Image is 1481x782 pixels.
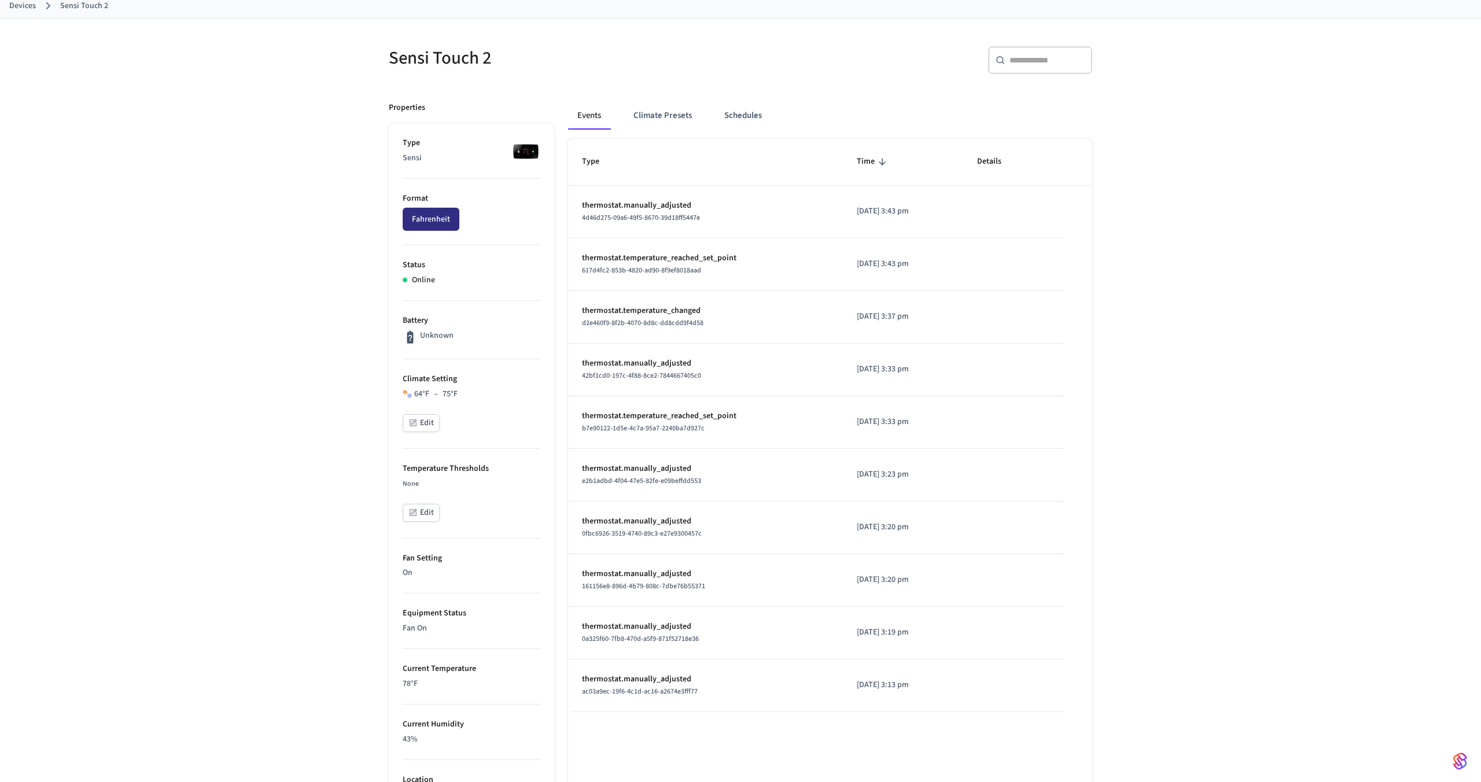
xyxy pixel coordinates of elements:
[403,315,540,327] p: Battery
[568,139,1092,711] table: sticky table
[857,521,949,533] p: [DATE] 3:20 pm
[403,463,540,475] p: Temperature Thresholds
[403,414,440,432] button: Edit
[568,102,610,130] button: Events
[403,208,459,231] button: Fahrenheit
[857,153,890,171] span: Time
[582,568,829,580] p: thermostat.manually_adjusted
[582,357,829,370] p: thermostat.manually_adjusted
[389,102,425,114] p: Properties
[715,102,771,130] button: Schedules
[403,622,540,635] p: Fan On
[403,389,412,399] img: Heat Cool
[403,567,540,579] p: On
[857,574,949,586] p: [DATE] 3:20 pm
[582,529,702,538] span: 0fbc6926-3519-4740-89c3-e27e9300457c
[582,371,701,381] span: 42bf1cd0-197c-4f88-8ce2-7844667405c0
[403,733,540,746] p: 43%
[582,687,698,696] span: ac03a9ec-19f6-4c1d-ac16-a2674e3fff77
[403,607,540,619] p: Equipment Status
[857,416,949,428] p: [DATE] 3:33 pm
[857,363,949,375] p: [DATE] 3:33 pm
[420,330,454,342] p: Unknown
[977,153,1016,171] span: Details
[434,388,438,400] span: –
[857,258,949,270] p: [DATE] 3:43 pm
[857,205,949,217] p: [DATE] 3:43 pm
[403,718,540,731] p: Current Humidity
[403,373,540,385] p: Climate Setting
[582,423,705,433] span: b7e90122-1d5e-4c7a-95a7-2240ba7d927c
[582,621,829,633] p: thermostat.manually_adjusted
[403,152,540,164] p: Sensi
[582,410,829,422] p: thermostat.temperature_reached_set_point
[403,259,540,271] p: Status
[511,137,540,166] img: Sensi Touch 2 Smart Thermostat (Black)
[403,137,540,149] p: Type
[582,581,705,591] span: 161156e8-896d-4b79-808c-7dbe76b55371
[582,305,829,317] p: thermostat.temperature_changed
[403,479,419,489] span: None
[1453,752,1467,770] img: SeamLogoGradient.69752ec5.svg
[857,679,949,691] p: [DATE] 3:13 pm
[582,476,701,486] span: e2b1adbd-4f04-47e5-82fe-e09beffdd553
[389,46,734,70] h5: Sensi Touch 2
[403,678,540,690] p: 78 °F
[582,200,829,212] p: thermostat.manually_adjusted
[857,469,949,481] p: [DATE] 3:23 pm
[582,673,829,685] p: thermostat.manually_adjusted
[403,552,540,565] p: Fan Setting
[403,504,440,522] button: Edit
[403,663,540,675] p: Current Temperature
[582,265,701,275] span: 617d4fc2-853b-4820-ad90-8f9ef8018aad
[582,252,829,264] p: thermostat.temperature_reached_set_point
[582,634,699,644] span: 0a325f60-7fb8-470d-a5f9-871f52718e36
[414,388,458,400] div: 64 °F 75 °F
[624,102,701,130] button: Climate Presets
[412,274,435,286] p: Online
[857,626,949,639] p: [DATE] 3:19 pm
[582,153,614,171] span: Type
[582,515,829,528] p: thermostat.manually_adjusted
[403,193,540,205] p: Format
[582,213,700,223] span: 4d46d275-09a6-49f5-8670-39d18ff5447e
[582,318,703,328] span: d2e460f9-8f2b-4070-8d8c-dd8cdd9f4d58
[582,463,829,475] p: thermostat.manually_adjusted
[857,311,949,323] p: [DATE] 3:37 pm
